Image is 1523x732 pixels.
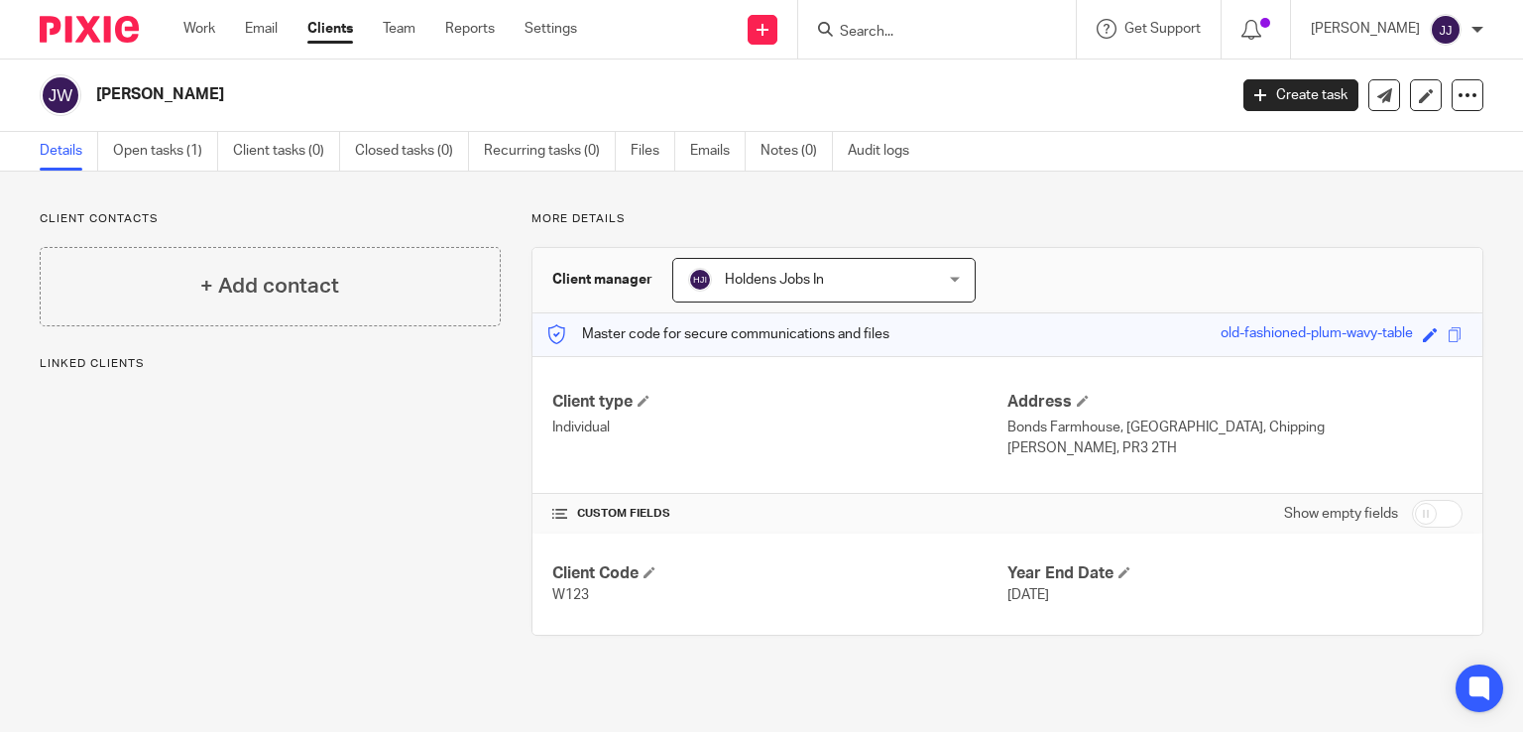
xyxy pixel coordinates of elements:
a: Recurring tasks (0) [484,132,616,171]
a: Files [631,132,675,171]
a: Client tasks (0) [233,132,340,171]
a: Reports [445,19,495,39]
p: [PERSON_NAME] [1311,19,1420,39]
p: Client contacts [40,211,501,227]
img: svg%3E [1430,14,1462,46]
a: Notes (0) [761,132,833,171]
a: Emails [690,132,746,171]
h4: Year End Date [1007,563,1463,584]
p: Individual [552,418,1007,437]
p: Linked clients [40,356,501,372]
a: Open tasks (1) [113,132,218,171]
span: Get Support [1124,22,1201,36]
h4: Client type [552,392,1007,413]
a: Closed tasks (0) [355,132,469,171]
a: Audit logs [848,132,924,171]
h4: Client Code [552,563,1007,584]
span: [DATE] [1007,588,1049,602]
input: Search [838,24,1016,42]
h2: [PERSON_NAME] [96,84,991,105]
a: Clients [307,19,353,39]
span: W123 [552,588,589,602]
a: Settings [525,19,577,39]
a: Email [245,19,278,39]
img: Pixie [40,16,139,43]
h4: + Add contact [200,271,339,302]
a: Team [383,19,415,39]
p: Bonds Farmhouse, [GEOGRAPHIC_DATA], Chipping [1007,418,1463,437]
a: Create task [1243,79,1358,111]
h3: Client manager [552,270,652,290]
label: Show empty fields [1284,504,1398,524]
img: svg%3E [40,74,81,116]
img: svg%3E [688,268,712,292]
h4: CUSTOM FIELDS [552,506,1007,522]
p: More details [531,211,1483,227]
a: Work [183,19,215,39]
p: Master code for secure communications and files [547,324,889,344]
div: old-fashioned-plum-wavy-table [1221,323,1413,346]
a: Details [40,132,98,171]
h4: Address [1007,392,1463,413]
p: [PERSON_NAME], PR3 2TH [1007,438,1463,458]
span: Holdens Jobs In [725,273,824,287]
